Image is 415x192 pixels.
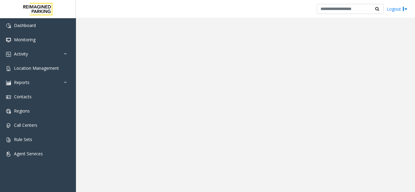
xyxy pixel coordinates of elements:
span: Contacts [14,94,32,99]
span: Agent Services [14,151,43,157]
span: Reports [14,79,29,85]
a: Logout [387,6,407,12]
span: Regions [14,108,30,114]
img: 'icon' [6,38,11,42]
span: Activity [14,51,28,57]
span: Dashboard [14,22,36,28]
span: Call Centers [14,122,37,128]
span: Rule Sets [14,136,32,142]
img: 'icon' [6,52,11,57]
img: 'icon' [6,137,11,142]
img: 'icon' [6,66,11,71]
span: Location Management [14,65,59,71]
img: 'icon' [6,23,11,28]
img: 'icon' [6,109,11,114]
img: 'icon' [6,152,11,157]
img: 'icon' [6,95,11,99]
img: 'icon' [6,80,11,85]
span: Monitoring [14,37,36,42]
img: 'icon' [6,123,11,128]
img: logout [403,6,407,12]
